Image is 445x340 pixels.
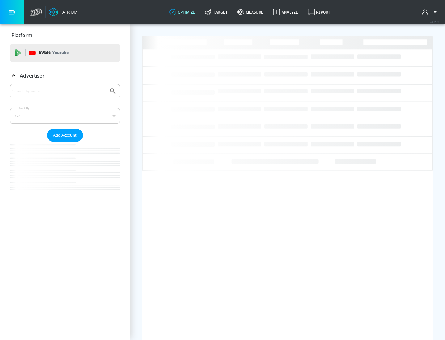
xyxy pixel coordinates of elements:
span: Add Account [53,132,77,139]
a: Target [200,1,232,23]
div: Atrium [60,9,78,15]
button: Add Account [47,129,83,142]
input: Search by name [12,87,106,95]
div: Advertiser [10,67,120,84]
div: DV360: Youtube [10,44,120,62]
p: Platform [11,32,32,39]
a: optimize [164,1,200,23]
p: Advertiser [20,72,44,79]
a: measure [232,1,268,23]
span: v 4.22.2 [430,20,439,24]
a: Report [303,1,335,23]
a: Atrium [49,7,78,17]
a: Analyze [268,1,303,23]
div: Advertiser [10,84,120,202]
div: Platform [10,27,120,44]
nav: list of Advertiser [10,142,120,202]
div: A-Z [10,108,120,124]
p: DV360: [39,49,69,56]
label: Sort By [18,106,31,110]
p: Youtube [52,49,69,56]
